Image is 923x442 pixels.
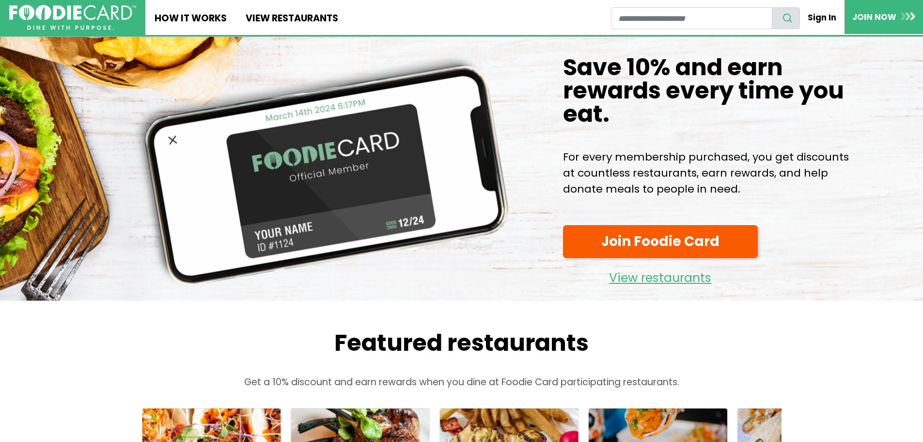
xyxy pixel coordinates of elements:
a: Sign In [800,7,845,28]
a: Join Foodie Card [563,225,758,259]
a: View restaurants [563,263,758,288]
p: Get a 10% discount and earn rewards when you dine at Foodie Card participating restaurants. [123,376,801,390]
h2: Featured restaurants [123,329,801,357]
img: FoodieCard; Eat, Drink, Save, Donate [9,5,136,31]
p: For every membership purchased, you get discounts at countless restaurants, earn rewards, and hel... [563,149,849,197]
input: restaurant search [611,7,772,29]
button: search [772,7,800,29]
h1: Save 10% and earn rewards every time you eat. [563,56,849,126]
